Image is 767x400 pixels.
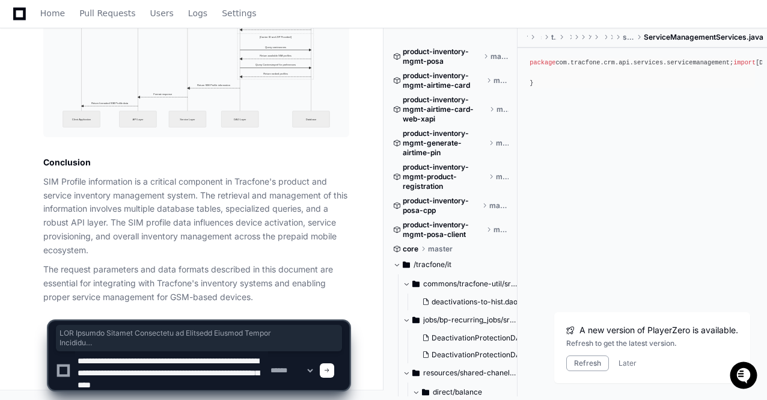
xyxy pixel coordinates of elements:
span: core [403,244,418,254]
span: master [489,201,509,211]
button: Refresh [566,355,609,371]
span: product-inventory-mgmt-product-registration [403,162,486,191]
span: import [733,59,756,66]
h2: Conclusion [43,156,349,168]
span: Users [150,10,174,17]
span: master [494,76,509,85]
span: /tracfone/it [414,260,451,269]
div: We're offline, we'll be back soon [41,102,157,111]
span: master [496,138,509,148]
iframe: Open customer support [729,360,761,393]
span: A new version of PlayerZero is available. [579,324,738,336]
span: Logs [188,10,207,17]
span: master [490,52,509,61]
span: master [428,244,453,254]
span: services [613,32,613,42]
span: deactivations-to-hist.dao [432,297,518,307]
button: commons/tracfone-util/src/main/resources/jobs/code [403,274,518,294]
span: product-inventory-mgmt-generate-airtime-pin [403,129,486,158]
span: master [497,105,509,114]
button: deactivations-to-hist.dao [417,294,518,310]
span: commons/tracfone-util/src/main/resources/jobs/code [423,279,518,289]
p: SIM Profile information is a critical component in Tracfone's product and service inventory manag... [43,175,349,257]
span: tracfone [527,32,528,42]
span: package [530,59,555,66]
span: product-inventory-mgmt-posa-client [403,220,484,239]
p: The request parameters and data formats described in this document are essential for integrating ... [43,263,349,304]
div: Welcome [12,48,219,67]
span: Settings [222,10,256,17]
span: master [494,225,509,235]
img: PlayerZero [12,12,36,36]
div: Start new chat [41,90,197,102]
span: product-inventory-mgmt-airtime-card [403,71,484,90]
span: Pylon [120,126,145,135]
span: ServiceManagementServices.java [644,32,763,42]
button: /tracfone/it [393,255,509,274]
a: Powered byPylon [85,126,145,135]
span: product-inventory-mgmt-posa [403,47,481,66]
span: LOR Ipsumdo Sitamet Consectetu ad Elitsedd Eiusmod Tempor Incididu Ut lab Etdolore Magnaal Enimad... [60,328,338,348]
div: Refresh to get the latest version. [566,339,738,348]
span: Pull Requests [79,10,135,17]
span: product-inventory-mgmt-airtime-card-web-xapi [403,95,487,124]
span: product-inventory-posa-cpp [403,196,480,215]
span: Home [40,10,65,17]
span: master [496,172,509,182]
svg: Directory [403,257,410,272]
button: Start new chat [204,93,219,108]
img: 1736555170064-99ba0984-63c1-480f-8ee9-699278ef63ed [12,90,34,111]
span: servicemanagement [623,32,634,42]
span: tracfone-crm [551,32,556,42]
button: Later [619,358,637,368]
div: com.tracfone.crm.api.services.servicemanagement; [DOMAIN_NAME]; com.tracfone.b2b.servicemanagemen... [530,58,755,88]
svg: Directory [412,277,420,291]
